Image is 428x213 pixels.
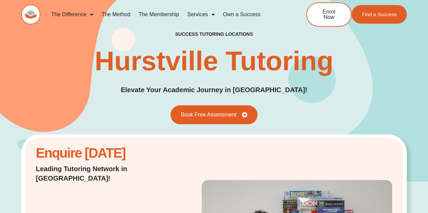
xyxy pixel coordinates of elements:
a: Find a Success [352,5,407,24]
span: Book Free Assessment [181,112,236,117]
a: The Difference [47,7,97,22]
p: Leading Tutoring Network in [GEOGRAPHIC_DATA]! [36,164,161,183]
a: Book Free Assessment [171,105,257,124]
h1: Hurstville Tutoring [95,48,333,75]
a: Own a Success [219,7,265,22]
h2: Enquire [DATE] [36,149,161,157]
iframe: Chat Widget [315,137,428,213]
p: Elevate Your Academic Journey in [GEOGRAPHIC_DATA]! [121,85,307,95]
a: The Method [97,7,134,22]
a: The Membership [134,7,183,22]
a: Services [183,7,219,22]
span: Find a Success [362,12,397,17]
span: Enrol Now [317,9,341,20]
a: Enrol Now [306,2,352,27]
nav: Menu [47,7,284,22]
